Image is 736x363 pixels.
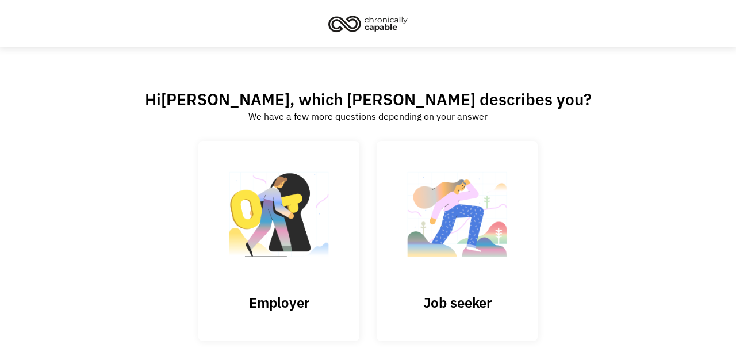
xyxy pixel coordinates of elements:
span: [PERSON_NAME] [161,89,290,110]
h3: Job seeker [400,294,515,311]
input: Submit [198,141,359,341]
a: Job seeker [377,141,538,341]
h2: Hi , which [PERSON_NAME] describes you? [145,89,592,109]
img: Chronically Capable logo [325,11,411,36]
div: We have a few more questions depending on your answer [248,109,488,123]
